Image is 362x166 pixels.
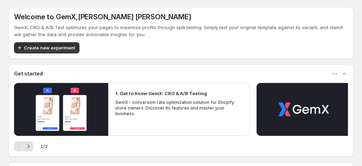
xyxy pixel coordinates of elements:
[24,44,75,51] span: Create new experiment
[115,100,243,117] p: GemX - conversion rate optimization solution for Shopify store owners. Discover its features and ...
[14,70,43,77] h3: Get started
[14,141,33,151] nav: Pagination
[257,83,351,136] button: Play video
[14,13,348,21] h5: Welcome to GemX
[76,13,191,21] span: , [PERSON_NAME] [PERSON_NAME]
[14,42,79,53] button: Create new experiment
[115,90,207,97] h2: 1. Get to Know GemX: CRO & A/B Testing
[24,141,33,151] button: Next
[14,24,348,38] p: GemX: CRO & A/B Test optimizes your pages to maximize profits through split testing. Simply test ...
[14,83,108,136] button: Play video
[40,143,48,150] span: 1 / 2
